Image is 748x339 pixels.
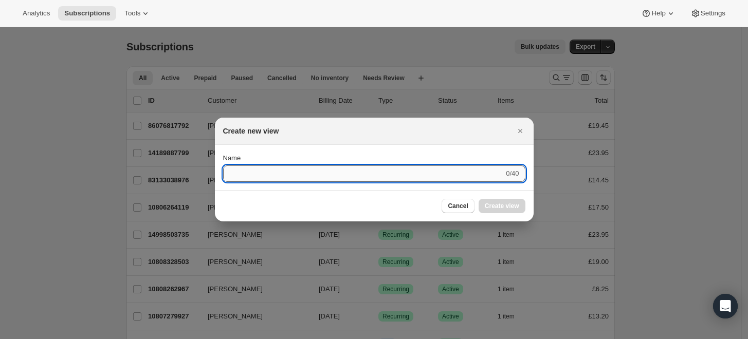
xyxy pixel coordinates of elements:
div: Open Intercom Messenger [713,294,738,318]
span: Tools [124,9,140,17]
button: Settings [684,6,732,21]
button: Analytics [16,6,56,21]
button: Cancel [442,199,474,213]
span: Name [223,154,241,162]
button: Help [635,6,682,21]
span: Analytics [23,9,50,17]
button: Subscriptions [58,6,116,21]
h2: Create new view [223,126,279,136]
span: Cancel [448,202,468,210]
span: Subscriptions [64,9,110,17]
span: Settings [701,9,725,17]
span: Help [651,9,665,17]
button: Tools [118,6,157,21]
button: Close [513,124,527,138]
